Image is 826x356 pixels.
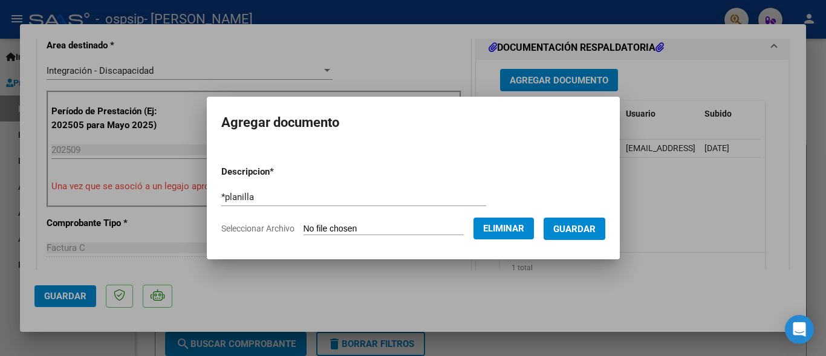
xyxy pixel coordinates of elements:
button: Eliminar [473,218,534,239]
div: Open Intercom Messenger [785,315,814,344]
h2: Agregar documento [221,111,605,134]
button: Guardar [544,218,605,240]
span: Guardar [553,224,596,235]
span: Eliminar [483,223,524,234]
p: Descripcion [221,165,337,179]
span: Seleccionar Archivo [221,224,294,233]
